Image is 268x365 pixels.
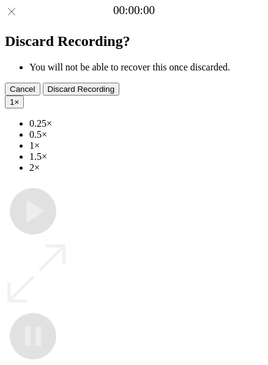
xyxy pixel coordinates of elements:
[113,4,155,17] a: 00:00:00
[5,33,263,50] h2: Discard Recording?
[10,97,14,107] span: 1
[29,140,263,151] li: 1×
[29,151,263,162] li: 1.5×
[43,83,120,96] button: Discard Recording
[29,62,263,73] li: You will not be able to recover this once discarded.
[29,118,263,129] li: 0.25×
[29,162,263,173] li: 2×
[5,96,24,108] button: 1×
[29,129,263,140] li: 0.5×
[5,83,40,96] button: Cancel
